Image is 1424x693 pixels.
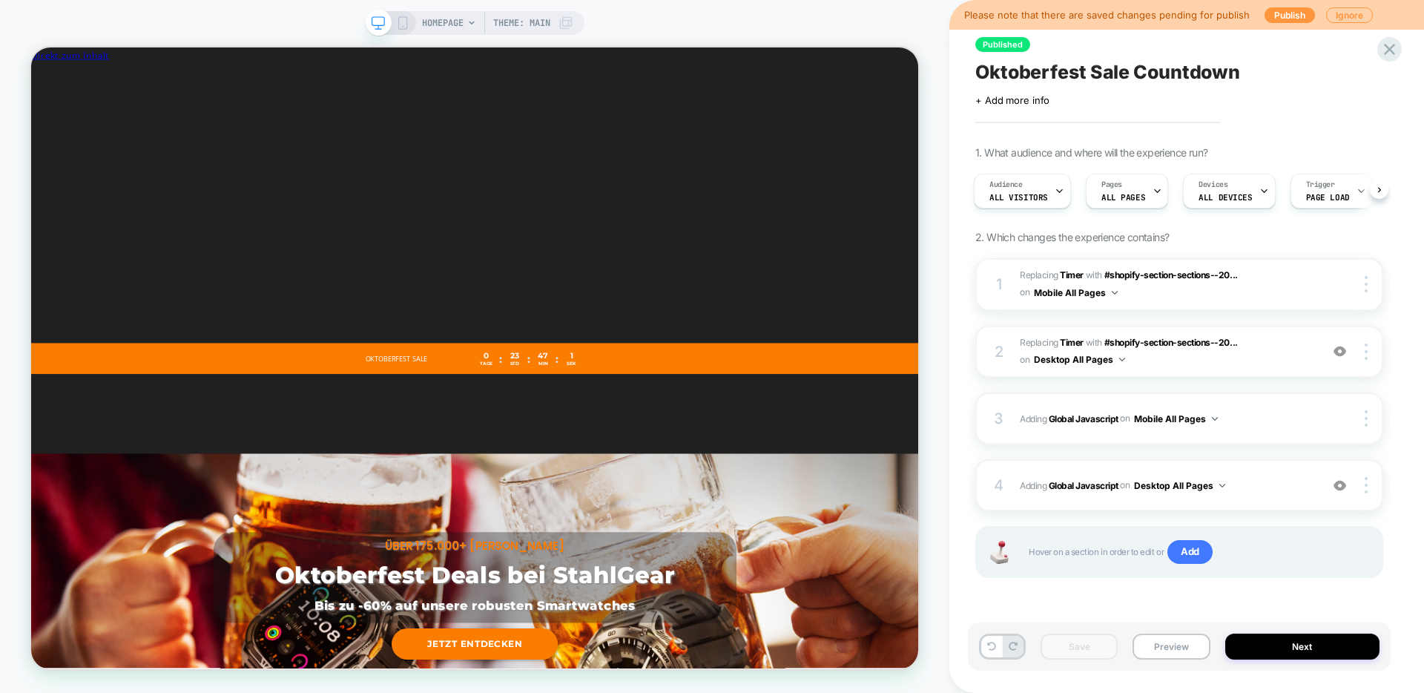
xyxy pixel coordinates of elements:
[992,472,1006,499] div: 4
[493,11,550,35] span: Theme: MAIN
[1199,192,1252,203] span: ALL DEVICES
[446,409,529,421] span: OKTOBERFEST SALE
[1101,192,1145,203] span: ALL PAGES
[1029,540,1367,564] span: Hover on a section in order to edit or
[975,37,1030,52] span: Published
[1101,180,1122,190] span: Pages
[1365,344,1368,360] img: close
[1306,192,1350,203] span: Page Load
[989,192,1048,203] span: All Visitors
[422,11,464,35] span: HOMEPAGE
[1365,276,1368,292] img: close
[1326,7,1373,23] button: Ignore
[1049,413,1118,424] b: Global Javascript
[1119,358,1125,361] img: down arrow
[1034,283,1118,302] button: Mobile All Pages
[699,401,703,428] div: :
[1120,410,1130,427] span: on
[1133,634,1210,660] button: Preview
[1060,337,1084,348] b: Timer
[596,418,618,425] div: Tage
[1049,479,1118,490] b: Global Javascript
[1167,540,1213,564] span: Add
[992,271,1006,298] div: 1
[662,401,665,428] div: :
[633,418,656,425] div: Std
[624,401,627,428] div: :
[1334,345,1346,358] img: crossed eye
[1020,284,1029,300] span: on
[1020,476,1313,495] span: Adding
[1020,352,1029,368] span: on
[1020,269,1084,280] span: Replacing
[671,418,693,425] div: Min
[975,61,1240,83] span: Oktoberfest Sale Countdown
[989,180,1023,190] span: Audience
[709,404,731,416] div: 1
[975,231,1169,243] span: 2. Which changes the experience contains?
[1365,477,1368,493] img: close
[1219,484,1225,487] img: down arrow
[992,338,1006,365] div: 2
[1225,634,1380,660] button: Next
[1265,7,1315,23] button: Publish
[671,404,693,416] div: 47
[243,654,940,676] h3: Über 175.000+ [PERSON_NAME]
[633,404,656,416] div: 23
[1212,417,1218,421] img: down arrow
[1134,476,1225,495] button: Desktop All Pages
[1086,337,1102,348] span: WITH
[1041,634,1118,660] button: Save
[1134,410,1218,428] button: Mobile All Pages
[709,418,731,425] div: Sek
[1020,410,1313,428] span: Adding
[975,94,1049,106] span: + Add more info
[1034,350,1125,369] button: Desktop All Pages
[984,541,1014,564] img: Joystick
[1060,269,1084,280] b: Timer
[596,404,618,416] div: 0
[1086,269,1102,280] span: WITH
[1104,269,1238,280] span: #shopify-section-sections--20...
[1306,180,1335,190] span: Trigger
[1120,477,1130,493] span: on
[975,146,1207,159] span: 1. What audience and where will the experience run?
[1112,291,1118,295] img: down arrow
[1104,337,1238,348] span: #shopify-section-sections--20...
[1020,337,1084,348] span: Replacing
[1199,180,1227,190] span: Devices
[1365,410,1368,427] img: close
[1334,479,1346,492] img: crossed eye
[992,405,1006,432] div: 3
